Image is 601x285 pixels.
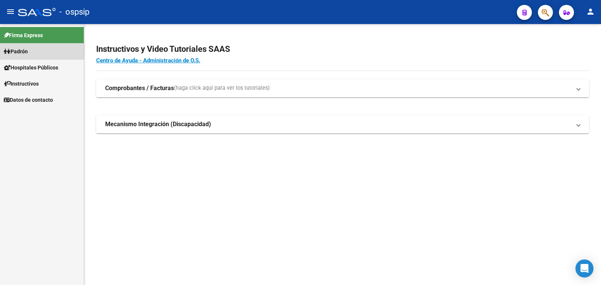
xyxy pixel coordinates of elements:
h2: Instructivos y Video Tutoriales SAAS [96,42,589,56]
mat-icon: menu [6,7,15,16]
div: Open Intercom Messenger [575,259,593,277]
mat-icon: person [586,7,595,16]
span: Firma Express [4,31,43,39]
strong: Comprobantes / Facturas [105,84,174,92]
mat-expansion-panel-header: Comprobantes / Facturas(haga click aquí para ver los tutoriales) [96,79,589,97]
span: Datos de contacto [4,96,53,104]
span: Padrón [4,47,28,56]
span: Hospitales Públicos [4,63,58,72]
span: (haga click aquí para ver los tutoriales) [174,84,270,92]
a: Centro de Ayuda - Administración de O.S. [96,57,200,64]
mat-expansion-panel-header: Mecanismo Integración (Discapacidad) [96,115,589,133]
strong: Mecanismo Integración (Discapacidad) [105,120,211,128]
span: Instructivos [4,80,39,88]
span: - ospsip [59,4,89,20]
